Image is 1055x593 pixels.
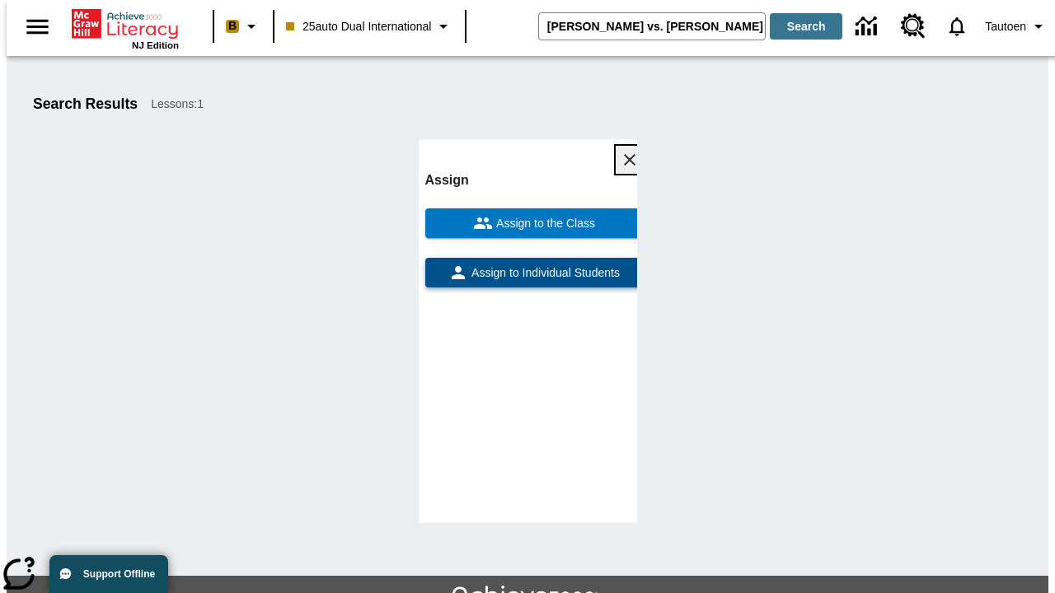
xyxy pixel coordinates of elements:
a: Data Center [846,4,891,49]
button: Class: 25auto Dual International, Select your class [279,12,460,41]
span: Lessons : 1 [151,96,204,113]
a: Notifications [935,5,978,48]
h1: Search Results [33,96,138,113]
span: Tautoen [985,18,1026,35]
span: 25auto Dual International [286,18,431,35]
span: Support Offline [83,568,155,580]
div: Home [72,6,179,50]
input: search field [539,13,765,40]
button: Support Offline [49,555,168,593]
h6: Assign [425,169,644,192]
span: NJ Edition [132,40,179,50]
span: Assign to the Class [493,215,595,232]
a: Resource Center, Will open in new tab [891,4,935,49]
span: B [228,16,237,36]
button: Profile/Settings [978,12,1055,41]
a: Home [72,7,179,40]
button: Assign to Individual Students [425,258,644,287]
button: Boost Class color is peach. Change class color [219,12,268,41]
button: Close [616,146,644,174]
span: Assign to Individual Students [468,264,620,282]
button: Search [770,13,842,40]
div: lesson details [419,139,637,523]
button: Open side menu [13,2,62,51]
button: Assign to the Class [425,208,644,238]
